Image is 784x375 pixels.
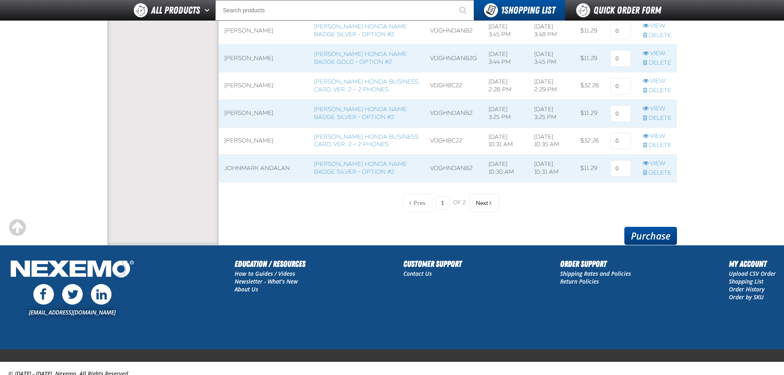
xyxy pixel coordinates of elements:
[575,45,605,72] td: $11.29
[469,194,499,212] button: Next Page
[314,133,419,148] a: [PERSON_NAME] Honda Business Card, Ver. 2 – 2 Phones
[8,258,136,282] img: Nexemo Logo
[610,160,631,177] input: 0
[560,258,631,270] h2: Order Support
[151,3,200,18] span: All Products
[314,51,407,65] a: [PERSON_NAME] Honda Name Badge Gold - Option #2
[314,161,407,175] a: [PERSON_NAME] Honda Name Badge Silver - Option #2
[314,106,407,121] a: [PERSON_NAME] Honda Name Badge Silver - Option #2
[483,45,528,72] td: [DATE] 3:44 PM
[219,17,308,45] td: [PERSON_NAME]
[643,77,671,85] a: View row action
[643,160,671,168] a: View row action
[643,114,671,122] a: Delete row action
[575,127,605,155] td: $32.26
[528,17,575,45] td: [DATE] 3:48 PM
[560,270,631,277] a: Shipping Rates and Policies
[476,200,488,206] span: Next Page
[643,133,671,140] a: View row action
[729,277,763,285] a: Shopping List
[29,308,116,316] a: [EMAIL_ADDRESS][DOMAIN_NAME]
[424,72,483,100] td: VDGHBC22
[643,142,671,149] a: Delete row action
[610,105,631,122] input: 0
[729,293,764,301] a: Order by SKU
[610,50,631,67] input: 0
[610,133,631,149] input: 0
[729,270,776,277] a: Upload CSV Order
[528,72,575,100] td: [DATE] 2:29 PM
[314,78,419,93] a: [PERSON_NAME] Honda Business Card, Ver. 2 – 2 Phones
[435,196,450,210] input: Current page number
[219,45,308,72] td: [PERSON_NAME]
[483,127,528,155] td: [DATE] 10:31 AM
[219,155,308,182] td: JOhnmark andalan
[235,270,295,277] a: How to Guides / Videos
[528,155,575,182] td: [DATE] 10:31 AM
[643,50,671,58] a: View row action
[528,45,575,72] td: [DATE] 3:45 PM
[501,5,555,16] span: Shopping List
[235,277,298,285] a: Newsletter - What's New
[424,100,483,127] td: VDGHNDANB2
[624,227,677,245] a: Purchase
[219,127,308,155] td: [PERSON_NAME]
[729,285,765,293] a: Order History
[501,5,504,16] strong: 1
[314,23,407,38] a: [PERSON_NAME] Honda Name Badge Silver - Option #2
[610,78,631,94] input: 0
[403,270,432,277] a: Contact Us
[643,105,671,113] a: View row action
[643,87,671,95] a: Delete row action
[235,258,305,270] h2: Education / Resources
[528,127,575,155] td: [DATE] 10:35 AM
[643,169,671,177] a: Delete row action
[575,155,605,182] td: $11.29
[403,258,462,270] h2: Customer Support
[575,100,605,127] td: $11.29
[483,17,528,45] td: [DATE] 3:45 PM
[424,45,483,72] td: VDGHNDANB2G
[219,72,308,100] td: [PERSON_NAME]
[643,59,671,67] a: Delete row action
[528,100,575,127] td: [DATE] 3:25 PM
[483,100,528,127] td: [DATE] 3:25 PM
[729,258,776,270] h2: My Account
[8,219,26,237] div: Scroll to the top
[453,199,466,207] span: of 2
[424,127,483,155] td: VDGHBC22
[643,32,671,40] a: Delete row action
[235,285,258,293] a: About Us
[483,72,528,100] td: [DATE] 2:28 PM
[219,100,308,127] td: [PERSON_NAME]
[483,155,528,182] td: [DATE] 10:30 AM
[560,277,599,285] a: Return Policies
[643,22,671,30] a: View row action
[610,23,631,39] input: 0
[424,155,483,182] td: VDGHNDANB2
[575,72,605,100] td: $32.26
[424,17,483,45] td: VDGHNDANB2
[575,17,605,45] td: $11.29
